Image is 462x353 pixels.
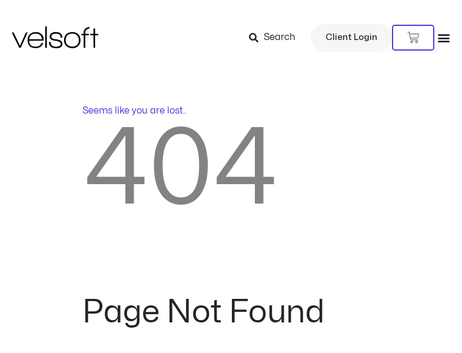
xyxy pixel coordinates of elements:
img: Velsoft Training Materials [12,26,98,48]
h2: Page Not Found [82,297,380,328]
a: Client Login [311,24,392,52]
span: Search [264,30,295,45]
p: Seems like you are lost.. [82,104,380,118]
div: Menu Toggle [437,31,450,44]
span: Client Login [325,30,377,45]
h2: 404 [82,118,380,223]
a: Search [249,28,304,48]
